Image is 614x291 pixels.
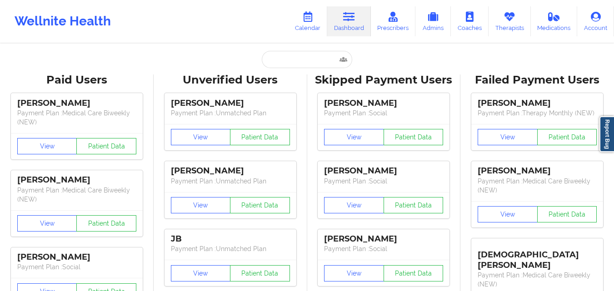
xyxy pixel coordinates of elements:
button: View [171,129,231,145]
button: View [478,129,538,145]
div: Unverified Users [160,73,301,87]
a: Report Bug [599,116,614,152]
div: [PERSON_NAME] [17,175,136,185]
a: Coaches [451,6,489,36]
button: View [324,129,384,145]
div: JB [171,234,290,244]
p: Payment Plan : Medical Care Biweekly (NEW) [478,271,597,289]
div: Skipped Payment Users [314,73,454,87]
a: Account [577,6,614,36]
p: Payment Plan : Medical Care Biweekly (NEW) [17,186,136,204]
a: Calendar [288,6,327,36]
button: Patient Data [230,129,290,145]
div: Paid Users [6,73,147,87]
p: Payment Plan : Unmatched Plan [171,177,290,186]
button: View [324,197,384,213]
p: Payment Plan : Unmatched Plan [171,109,290,118]
div: [PERSON_NAME] [324,166,443,176]
div: [PERSON_NAME] [17,252,136,262]
a: Dashboard [327,6,371,36]
button: View [17,138,77,154]
p: Payment Plan : Medical Care Biweekly (NEW) [478,177,597,195]
div: [PERSON_NAME] [171,166,290,176]
div: [PERSON_NAME] [324,98,443,109]
button: Patient Data [384,129,444,145]
button: View [171,265,231,281]
div: Failed Payment Users [467,73,608,87]
p: Payment Plan : Social [324,109,443,118]
p: Payment Plan : Medical Care Biweekly (NEW) [17,109,136,127]
button: Patient Data [230,265,290,281]
button: View [478,206,538,222]
div: [PERSON_NAME] [478,166,597,176]
button: Patient Data [384,197,444,213]
a: Prescribers [371,6,416,36]
div: [DEMOGRAPHIC_DATA][PERSON_NAME] [478,243,597,271]
button: View [324,265,384,281]
div: [PERSON_NAME] [17,98,136,109]
button: Patient Data [537,206,597,222]
a: Admins [415,6,451,36]
div: [PERSON_NAME] [171,98,290,109]
button: View [17,215,77,232]
button: Patient Data [384,265,444,281]
p: Payment Plan : Social [17,262,136,271]
button: Patient Data [76,215,136,232]
div: [PERSON_NAME] [324,234,443,244]
p: Payment Plan : Social [324,244,443,253]
p: Payment Plan : Social [324,177,443,186]
div: [PERSON_NAME] [478,98,597,109]
p: Payment Plan : Unmatched Plan [171,244,290,253]
button: View [171,197,231,213]
button: Patient Data [230,197,290,213]
button: Patient Data [76,138,136,154]
button: Patient Data [537,129,597,145]
a: Therapists [489,6,531,36]
a: Medications [531,6,578,36]
p: Payment Plan : Therapy Monthly (NEW) [478,109,597,118]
